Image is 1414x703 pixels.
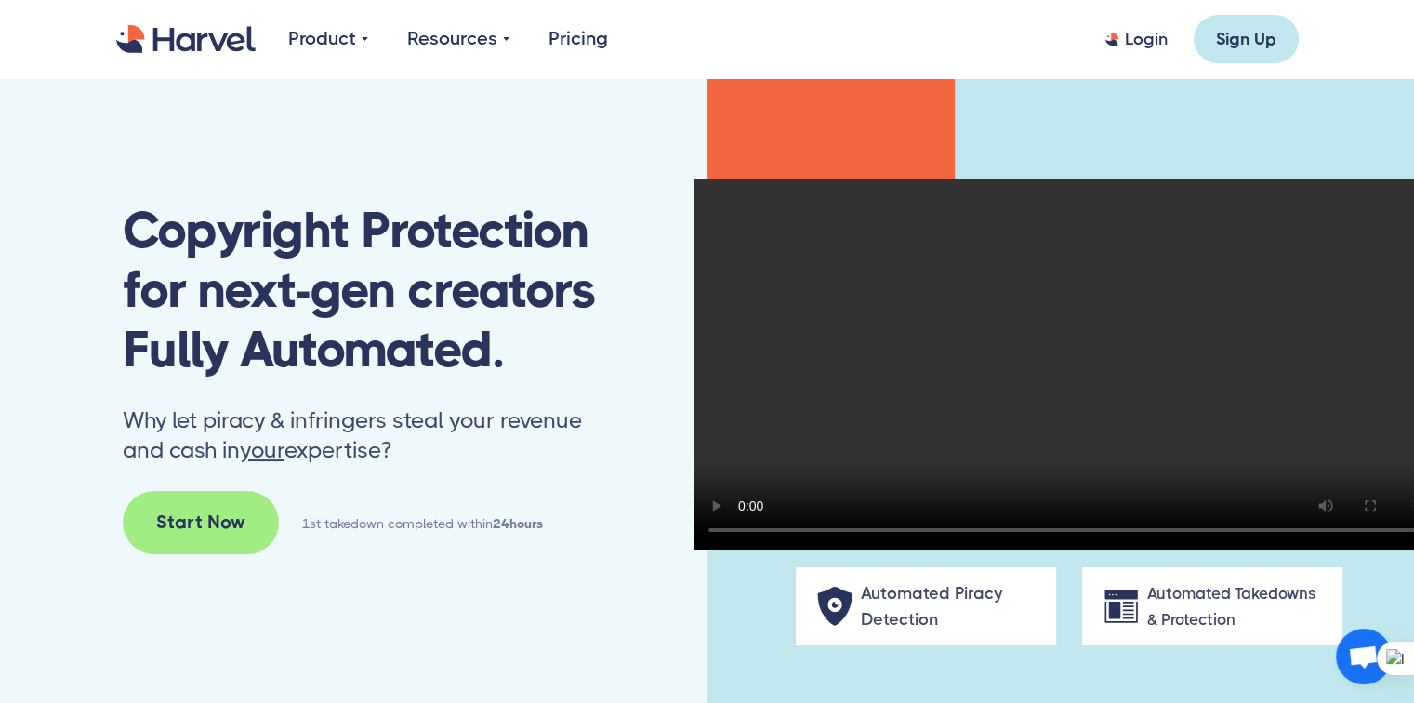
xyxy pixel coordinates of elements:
[123,491,279,554] a: Start Now
[288,25,368,53] div: Product
[407,25,497,53] div: Resources
[288,25,356,53] div: Product
[123,405,585,465] p: Why let piracy & infringers steal your revenue and cash in expertise?
[1194,15,1299,63] a: Sign Up
[123,201,599,379] h1: Copyright Protection for next-gen creators Fully Automated.
[548,25,608,53] a: Pricing
[861,580,1030,632] div: Automated Piracy Detection
[1125,28,1168,50] div: Login
[116,25,256,54] a: home
[1105,28,1168,50] a: Login
[407,25,509,53] div: Resources
[1216,28,1276,50] div: Sign Up
[1147,580,1316,632] div: Automated Takedowns & Protection
[1336,629,1392,684] div: Obrolan terbuka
